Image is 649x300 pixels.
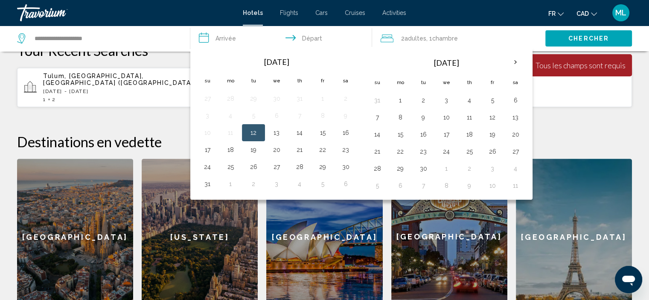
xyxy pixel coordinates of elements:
button: Day 12 [247,127,260,139]
button: Day 25 [463,146,476,157]
span: Cruises [345,9,365,16]
span: Chercher [568,35,609,42]
button: Day 2 [463,163,476,175]
button: Day 7 [370,111,384,123]
button: Day 18 [224,144,237,156]
button: Change language [548,7,564,20]
button: Day 27 [201,93,214,105]
button: Day 26 [247,161,260,173]
span: Tulum, [GEOGRAPHIC_DATA], [GEOGRAPHIC_DATA] ([GEOGRAPHIC_DATA]) [43,73,196,86]
button: Chercher [545,30,632,46]
a: Activities [382,9,406,16]
button: Day 5 [247,110,260,122]
button: Day 16 [416,128,430,140]
button: Day 4 [463,94,476,106]
button: Day 15 [393,128,407,140]
button: Day 17 [439,128,453,140]
h2: Destinations en vedette [17,133,632,150]
button: Tulum, [GEOGRAPHIC_DATA], [GEOGRAPHIC_DATA] ([GEOGRAPHIC_DATA])[DATE] - [DATE]12 [17,67,216,108]
span: 2 [401,32,426,44]
button: Day 3 [486,163,499,175]
button: Day 30 [270,93,283,105]
button: Day 23 [416,146,430,157]
button: Day 6 [339,178,352,190]
button: Day 14 [293,127,306,139]
button: Day 7 [416,180,430,192]
a: Hotels [243,9,263,16]
p: [DATE] - [DATE] [459,85,625,91]
button: Day 30 [339,161,352,173]
button: Day 4 [224,110,237,122]
button: Day 21 [293,144,306,156]
button: Day 17 [201,144,214,156]
button: Day 19 [247,144,260,156]
iframe: Bouton de lancement de la fenêtre de messagerie [615,266,642,293]
button: Day 4 [293,178,306,190]
button: Day 2 [416,94,430,106]
button: Day 9 [416,111,430,123]
button: Day 18 [463,128,476,140]
button: Day 28 [370,163,384,175]
button: Day 6 [509,94,522,106]
a: Cars [315,9,328,16]
button: Day 2 [247,178,260,190]
button: Day 11 [463,111,476,123]
button: Day 14 [370,128,384,140]
button: Day 5 [486,94,499,106]
button: Day 4 [509,163,522,175]
span: CAD [576,10,589,17]
button: Day 8 [439,180,453,192]
span: , 1 [426,32,458,44]
button: Day 29 [316,161,329,173]
a: Travorium [17,4,234,21]
button: Day 13 [509,111,522,123]
button: Day 10 [486,180,499,192]
button: User Menu [610,4,632,22]
button: Day 26 [486,146,499,157]
button: Day 9 [339,110,352,122]
button: Day 30 [416,163,430,175]
button: Day 12 [486,111,499,123]
button: Day 20 [270,144,283,156]
p: [DATE] - [DATE] [43,88,210,94]
span: 2 [52,96,56,102]
span: fr [548,10,556,17]
button: Day 6 [393,180,407,192]
button: Day 22 [393,146,407,157]
span: ML [615,9,626,17]
th: [DATE] [219,52,334,71]
button: Day 31 [201,178,214,190]
button: Change currency [576,7,597,20]
button: Day 6 [270,110,283,122]
button: Travelers: 2 adults, 0 children [372,26,545,51]
button: Day 13 [270,127,283,139]
button: Next month [504,52,527,72]
button: Day 8 [316,110,329,122]
a: Flights [280,9,298,16]
button: Day 10 [439,111,453,123]
button: Day 23 [339,144,352,156]
button: Day 9 [463,180,476,192]
button: Day 8 [393,111,407,123]
button: Day 28 [224,93,237,105]
span: Adultes [405,35,426,42]
button: Day 28 [293,161,306,173]
button: Day 29 [393,163,407,175]
button: Day 10 [201,127,214,139]
button: Day 2 [339,93,352,105]
button: Day 27 [509,146,522,157]
button: Check in and out dates [190,26,372,51]
button: Day 22 [316,144,329,156]
button: Day 24 [201,161,214,173]
button: Day 1 [439,163,453,175]
button: Day 3 [201,110,214,122]
button: Day 15 [316,127,329,139]
button: Day 29 [247,93,260,105]
button: Day 1 [224,178,237,190]
button: Day 19 [486,128,499,140]
button: Day 11 [509,180,522,192]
